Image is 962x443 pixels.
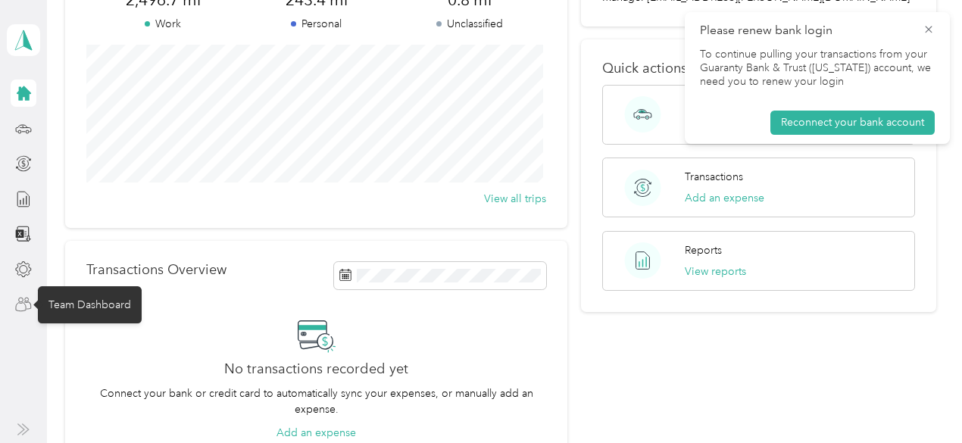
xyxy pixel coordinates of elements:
[685,264,746,279] button: View reports
[224,361,408,377] h2: No transactions recorded yet
[685,190,764,206] button: Add an expense
[700,48,935,89] p: To continue pulling your transactions from your Guaranty Bank & Trust ([US_STATE]) account, we ne...
[86,262,226,278] p: Transactions Overview
[240,16,393,32] p: Personal
[484,191,546,207] button: View all trips
[685,169,743,185] p: Transactions
[393,16,546,32] p: Unclassified
[276,425,356,441] button: Add an expense
[700,21,912,40] p: Please renew bank login
[877,358,962,443] iframe: Everlance-gr Chat Button Frame
[685,242,722,258] p: Reports
[86,16,239,32] p: Work
[86,385,546,417] p: Connect your bank or credit card to automatically sync your expenses, or manually add an expense.
[38,286,142,323] div: Team Dashboard
[602,61,915,76] p: Quick actions
[770,111,935,135] button: Reconnect your bank account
